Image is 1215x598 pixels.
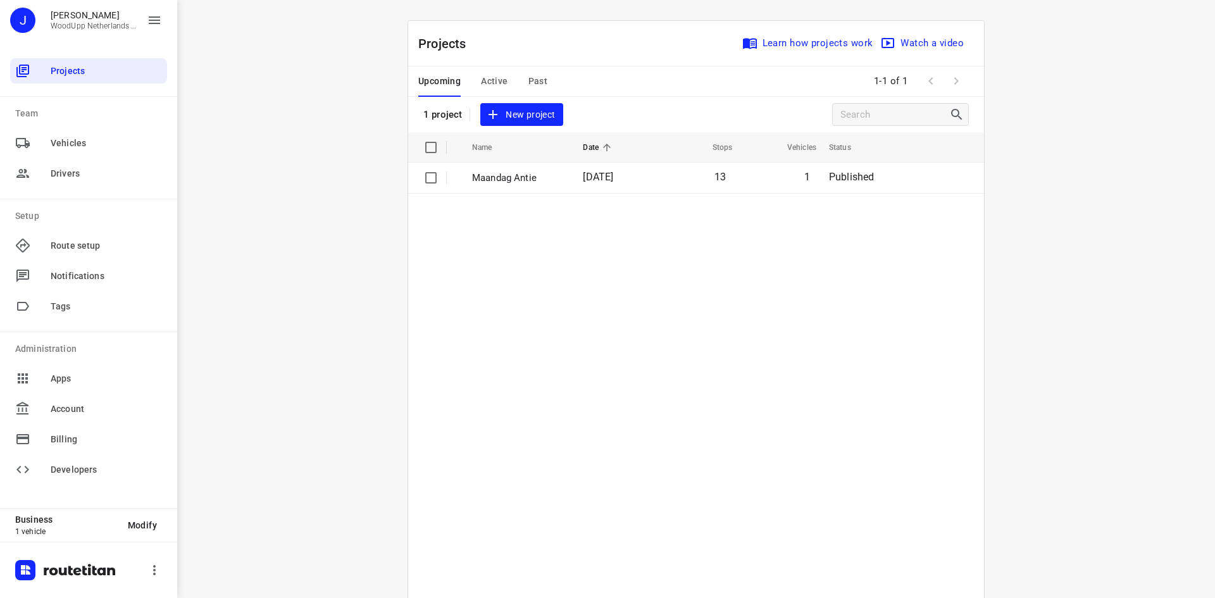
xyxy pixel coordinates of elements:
div: Vehicles [10,130,167,156]
div: Apps [10,366,167,391]
span: [DATE] [583,171,613,183]
p: Projects [418,34,477,53]
span: Next Page [944,68,969,94]
span: Active [481,73,508,89]
span: Published [829,171,875,183]
p: Maandag Antie [472,171,564,185]
p: WoodUpp Netherlands B.V. [51,22,137,30]
span: Developers [51,463,162,477]
span: Route setup [51,239,162,252]
p: Administration [15,342,167,356]
div: Billing [10,427,167,452]
p: 1 vehicle [15,527,118,536]
span: Drivers [51,167,162,180]
span: Vehicles [51,137,162,150]
button: Modify [118,514,167,537]
span: 13 [714,171,726,183]
div: Drivers [10,161,167,186]
p: Business [15,514,118,525]
div: Tags [10,294,167,319]
span: Previous Page [918,68,944,94]
span: Tags [51,300,162,313]
div: Route setup [10,233,167,258]
span: 1-1 of 1 [869,68,913,95]
div: Developers [10,457,167,482]
p: Jesper Elenbaas [51,10,137,20]
div: Search [949,107,968,122]
span: Status [829,140,868,155]
button: New project [480,103,563,127]
span: Projects [51,65,162,78]
span: Modify [128,520,157,530]
p: 1 project [423,109,462,120]
div: Account [10,396,167,421]
span: Account [51,402,162,416]
span: 1 [804,171,810,183]
div: J [10,8,35,33]
p: Team [15,107,167,120]
span: New project [488,107,555,123]
span: Upcoming [418,73,461,89]
div: Projects [10,58,167,84]
span: Notifications [51,270,162,283]
input: Search projects [840,105,949,125]
span: Past [528,73,548,89]
span: Billing [51,433,162,446]
div: Notifications [10,263,167,289]
span: Apps [51,372,162,385]
span: Name [472,140,509,155]
span: Date [583,140,615,155]
span: Stops [696,140,733,155]
span: Vehicles [771,140,816,155]
p: Setup [15,209,167,223]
